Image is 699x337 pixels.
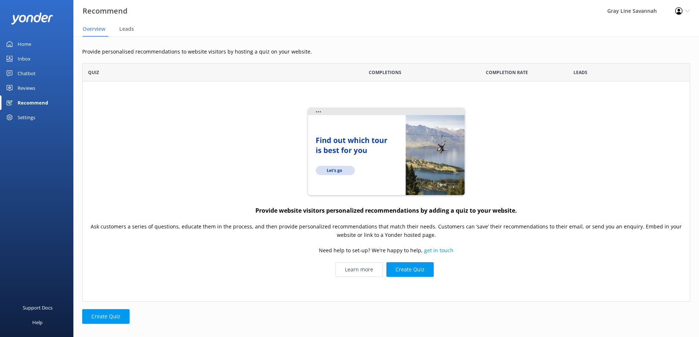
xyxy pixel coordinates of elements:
[18,51,30,66] div: Inbox
[424,247,454,254] a: get in touch
[18,81,35,95] div: Reviews
[18,66,36,81] div: Chatbot
[88,69,99,76] span: Quiz
[486,69,528,76] span: Completion Rate
[82,309,130,324] button: Create Quiz
[306,106,467,198] img: quiz-website...
[119,25,134,33] span: Leads
[83,5,127,17] h3: Recommend
[255,206,517,216] h4: Provide website visitors personalized recommendations by adding a quiz to your website.
[23,300,52,315] div: Support Docs
[574,69,587,76] span: Leads
[386,262,434,277] button: Create Quiz
[32,315,43,330] div: Help
[83,25,105,33] span: Overview
[90,223,682,239] p: Ask customers a series of questions, educate them in the process, and then provide personalized r...
[18,95,48,110] div: Recommend
[82,81,690,301] div: grid
[335,262,383,277] a: Learn more
[82,48,690,56] p: Provide personalised recommendations to website visitors by hosting a quiz on your website.
[11,12,53,25] img: yonder-white-logo.png
[369,69,401,76] span: Completions
[18,110,35,125] div: Settings
[18,37,31,51] div: Home
[319,247,454,255] p: Need help to set-up? We're happy to help,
